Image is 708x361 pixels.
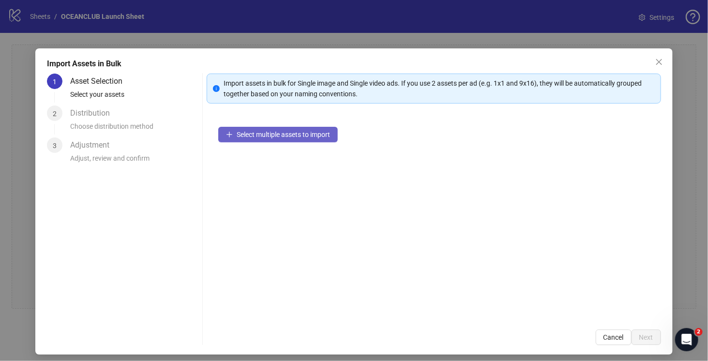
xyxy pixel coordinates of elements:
span: 2 [695,328,703,336]
div: Import assets in bulk for Single image and Single video ads. If you use 2 assets per ad (e.g. 1x1... [224,78,655,99]
span: info-circle [213,85,220,92]
iframe: Intercom live chat [675,328,698,351]
button: Close [651,54,667,70]
span: Select multiple assets to import [237,131,330,138]
span: close [655,58,663,66]
div: Choose distribution method [70,121,198,137]
div: Import Assets in Bulk [47,58,661,70]
div: Adjust, review and confirm [70,153,198,169]
span: 3 [53,142,57,150]
div: Select your assets [70,89,198,105]
button: Select multiple assets to import [218,127,338,142]
div: Asset Selection [70,74,130,89]
span: plus [226,131,233,138]
div: Adjustment [70,137,117,153]
span: 2 [53,110,57,118]
button: Next [632,330,661,345]
span: Cancel [603,333,624,341]
div: Distribution [70,105,118,121]
button: Cancel [596,330,632,345]
span: 1 [53,78,57,86]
